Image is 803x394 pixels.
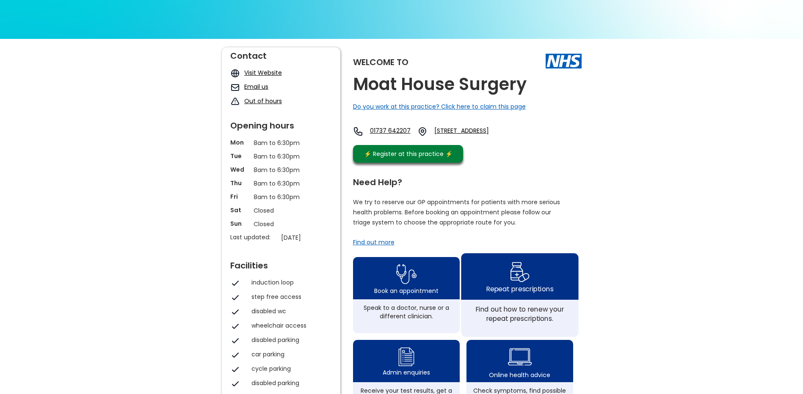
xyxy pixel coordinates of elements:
a: Email us [244,82,268,91]
p: Mon [230,138,249,147]
p: Wed [230,165,249,174]
img: repeat prescription icon [510,260,530,284]
div: Repeat prescriptions [486,284,553,293]
p: Closed [254,206,309,215]
a: ⚡️ Register at this practice ⚡️ [353,145,463,163]
p: 8am to 6:30pm [254,192,309,202]
a: [STREET_ADDRESS] [434,126,516,137]
div: Opening hours [230,117,332,130]
div: Contact [230,47,332,60]
div: Need Help? [353,174,573,186]
a: Visit Website [244,68,282,77]
div: induction loop [251,278,328,287]
div: Book an appointment [374,287,439,295]
p: 8am to 6:30pm [254,138,309,148]
h2: Moat House Surgery [353,75,527,94]
div: cycle parking [251,364,328,373]
img: admin enquiry icon [397,345,416,368]
div: Welcome to [353,58,408,66]
p: 8am to 6:30pm [254,179,309,188]
div: disabled parking [251,379,328,387]
div: wheelchair access [251,321,328,330]
p: We try to reserve our GP appointments for patients with more serious health problems. Before book... [353,197,560,227]
img: health advice icon [508,343,532,371]
a: repeat prescription iconRepeat prescriptionsFind out how to renew your repeat prescriptions. [461,253,578,337]
p: Sun [230,219,249,228]
p: Thu [230,179,249,187]
p: Sat [230,206,249,214]
div: Online health advice [489,371,550,379]
img: globe icon [230,68,240,78]
div: Admin enquiries [383,368,430,377]
div: Find out how to renew your repeat prescriptions. [466,304,574,323]
div: Facilities [230,257,332,270]
div: ⚡️ Register at this practice ⚡️ [360,149,457,159]
a: Do you work at this practice? Click here to claim this page [353,102,526,111]
p: Tue [230,152,249,160]
div: disabled wc [251,307,328,315]
p: Closed [254,219,309,229]
p: 8am to 6:30pm [254,165,309,175]
div: car parking [251,350,328,358]
p: 8am to 6:30pm [254,152,309,161]
a: Out of hours [244,97,282,105]
img: exclamation icon [230,97,240,107]
img: The NHS logo [546,54,582,68]
img: mail icon [230,82,240,92]
div: step free access [251,293,328,301]
div: Speak to a doctor, nurse or a different clinician. [357,304,455,320]
img: book appointment icon [396,262,417,287]
a: Find out more [353,238,395,246]
p: [DATE] [281,233,336,242]
p: Last updated: [230,233,277,241]
p: Fri [230,192,249,201]
a: book appointment icon Book an appointmentSpeak to a doctor, nurse or a different clinician. [353,257,460,333]
a: 01737 642207 [370,126,411,137]
img: telephone icon [353,126,363,137]
img: practice location icon [417,126,428,137]
div: disabled parking [251,336,328,344]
